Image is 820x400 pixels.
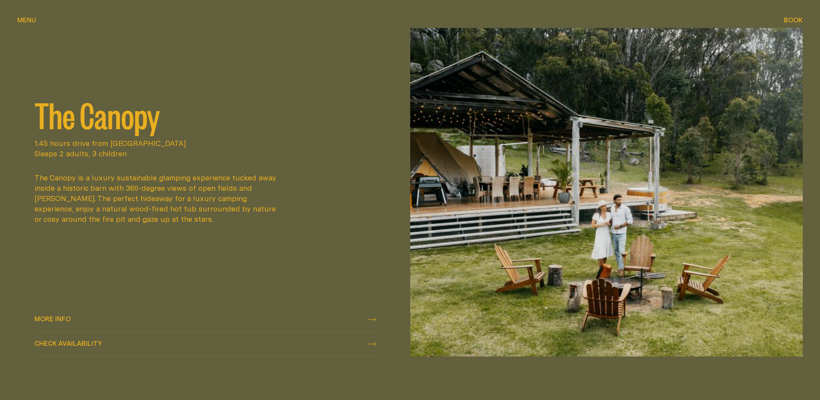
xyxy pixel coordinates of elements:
[34,138,376,149] span: 1.45 hours drive from [GEOGRAPHIC_DATA]
[34,149,376,159] span: Sleeps 2 adults, 3 children
[784,16,803,26] button: show booking tray
[34,307,376,332] a: More info
[784,17,803,23] span: Book
[34,332,376,356] button: check availability
[34,97,376,131] h2: The Canopy
[17,16,36,26] button: show menu
[34,340,102,347] span: Check availability
[34,316,71,322] span: More info
[34,173,283,224] div: The Canopy is a luxury sustainable glamping experience tucked away inside a historic barn with 36...
[17,17,36,23] span: Menu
